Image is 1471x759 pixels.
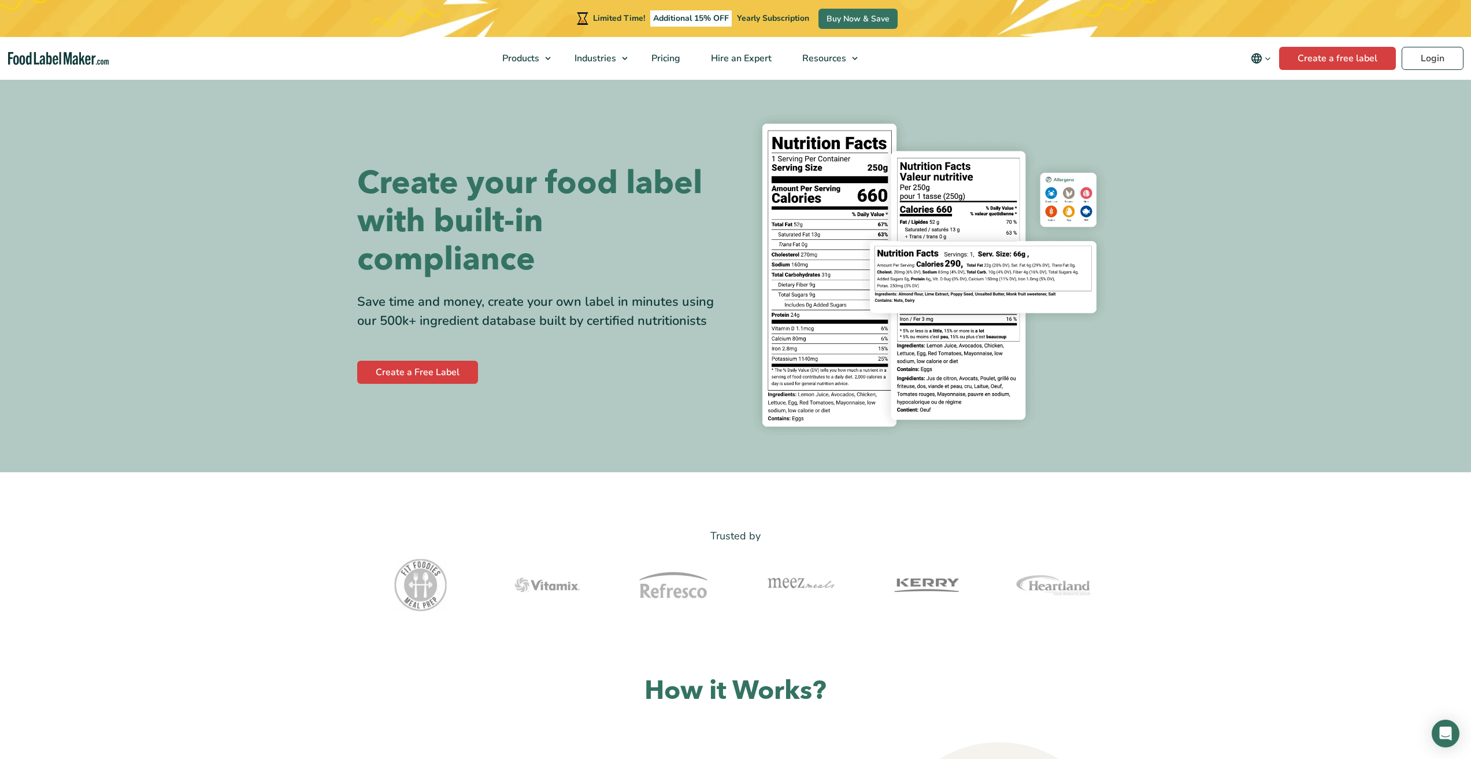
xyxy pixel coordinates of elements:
[1243,47,1279,70] button: Change language
[787,37,864,80] a: Resources
[357,361,478,384] a: Create a Free Label
[648,52,681,65] span: Pricing
[799,52,847,65] span: Resources
[571,52,617,65] span: Industries
[357,674,1114,708] h2: How it Works?
[818,9,898,29] a: Buy Now & Save
[737,13,809,24] span: Yearly Subscription
[8,52,109,65] a: Food Label Maker homepage
[696,37,784,80] a: Hire an Expert
[636,37,693,80] a: Pricing
[357,528,1114,545] p: Trusted by
[593,13,645,24] span: Limited Time!
[560,37,633,80] a: Industries
[357,164,727,279] h1: Create your food label with built-in compliance
[707,52,773,65] span: Hire an Expert
[1279,47,1396,70] a: Create a free label
[1432,720,1459,747] div: Open Intercom Messenger
[499,52,540,65] span: Products
[487,37,557,80] a: Products
[650,10,732,27] span: Additional 15% OFF
[357,293,727,331] div: Save time and money, create your own label in minutes using our 500k+ ingredient database built b...
[1402,47,1463,70] a: Login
